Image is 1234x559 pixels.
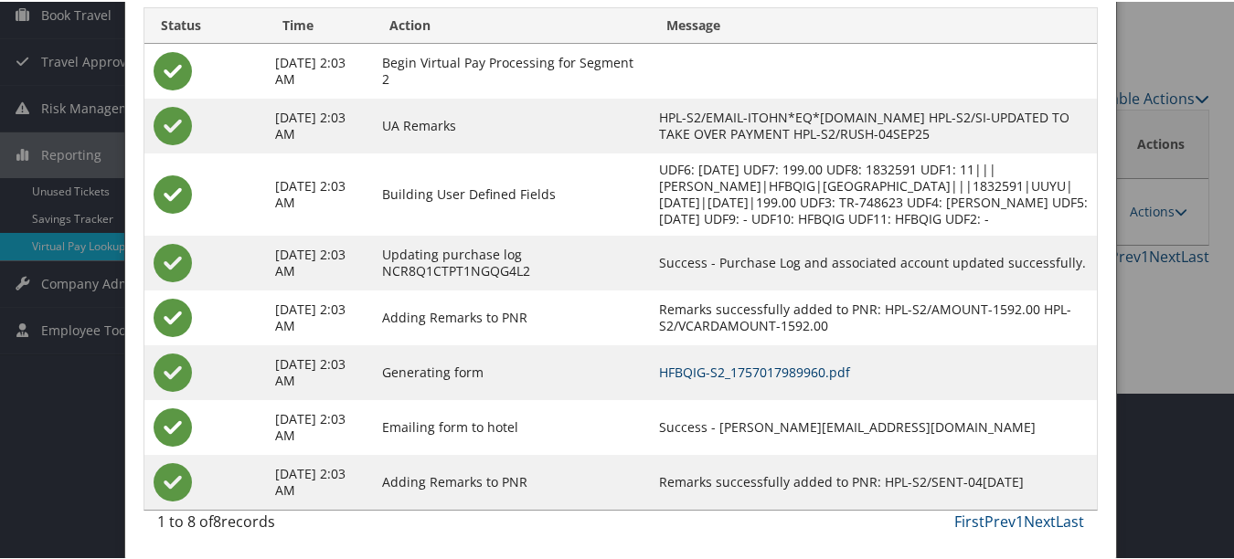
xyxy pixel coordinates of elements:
[266,343,373,398] td: [DATE] 2:03 AM
[373,234,650,289] td: Updating purchase log NCR8Q1CTPT1NGQG4L2
[373,97,650,152] td: UA Remarks
[266,234,373,289] td: [DATE] 2:03 AM
[650,6,1098,42] th: Message: activate to sort column ascending
[144,6,266,42] th: Status: activate to sort column ascending
[213,510,221,530] span: 8
[650,289,1098,343] td: Remarks successfully added to PNR: HPL-S2/AMOUNT-1592.00 HPL-S2/VCARDAMOUNT-1592.00
[650,97,1098,152] td: HPL-S2/EMAIL-ITOHN*EQ*[DOMAIN_NAME] HPL-S2/SI-UPDATED TO TAKE OVER PAYMENT HPL-S2/RUSH-04SEP25
[650,453,1098,508] td: Remarks successfully added to PNR: HPL-S2/SENT-04[DATE]
[373,42,650,97] td: Begin Virtual Pay Processing for Segment 2
[157,509,368,540] div: 1 to 8 of records
[984,510,1016,530] a: Prev
[1056,510,1084,530] a: Last
[373,6,650,42] th: Action: activate to sort column ascending
[373,343,650,398] td: Generating form
[954,510,984,530] a: First
[373,289,650,343] td: Adding Remarks to PNR
[266,42,373,97] td: [DATE] 2:03 AM
[266,398,373,453] td: [DATE] 2:03 AM
[266,152,373,234] td: [DATE] 2:03 AM
[650,398,1098,453] td: Success - [PERSON_NAME][EMAIL_ADDRESS][DOMAIN_NAME]
[266,289,373,343] td: [DATE] 2:03 AM
[659,362,850,379] a: HFBQIG-S2_1757017989960.pdf
[650,152,1098,234] td: UDF6: [DATE] UDF7: 199.00 UDF8: 1832591 UDF1: 11|||[PERSON_NAME]|HFBQIG|[GEOGRAPHIC_DATA]|||18325...
[266,6,373,42] th: Time: activate to sort column ascending
[373,152,650,234] td: Building User Defined Fields
[1016,510,1024,530] a: 1
[373,453,650,508] td: Adding Remarks to PNR
[373,398,650,453] td: Emailing form to hotel
[1024,510,1056,530] a: Next
[266,453,373,508] td: [DATE] 2:03 AM
[266,97,373,152] td: [DATE] 2:03 AM
[650,234,1098,289] td: Success - Purchase Log and associated account updated successfully.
